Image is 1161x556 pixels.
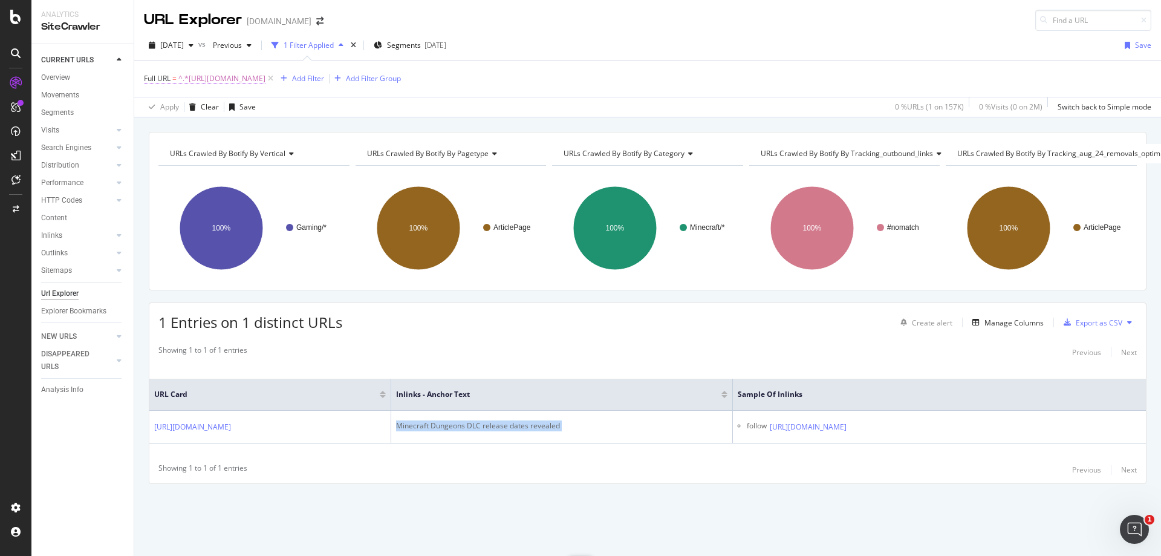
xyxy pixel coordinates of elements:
[201,102,219,112] div: Clear
[1145,515,1154,525] span: 1
[1059,313,1122,332] button: Export as CSV
[41,305,106,318] div: Explorer Bookmarks
[41,348,113,373] a: DISAPPEARED URLS
[946,175,1137,281] svg: A chart.
[387,40,421,50] span: Segments
[365,144,536,163] h4: URLs Crawled By Botify By pagetype
[41,348,102,373] div: DISAPPEARED URLS
[493,223,531,232] text: ArticlePage
[761,148,933,159] span: URLs Crawled By Botify By tracking_outbound_links
[41,264,113,277] a: Sitemaps
[1121,345,1137,359] button: Next
[41,159,79,172] div: Distribution
[41,20,124,34] div: SiteCrawler
[158,312,342,332] span: 1 Entries on 1 distinct URLs
[758,144,951,163] h4: URLs Crawled By Botify By tracking_outbound_links
[41,247,68,260] div: Outlinks
[887,223,919,232] text: #nomatch
[41,142,91,154] div: Search Engines
[41,177,113,189] a: Performance
[296,223,327,232] text: Gaming/*
[316,17,324,25] div: arrow-right-arrow-left
[330,71,401,86] button: Add Filter Group
[158,463,247,477] div: Showing 1 to 1 of 1 entries
[41,106,74,119] div: Segments
[41,142,113,154] a: Search Engines
[979,102,1042,112] div: 0 % Visits ( 0 on 2M )
[212,224,231,232] text: 100%
[144,73,171,83] span: Full URL
[747,420,767,433] div: follow
[1072,465,1101,475] div: Previous
[409,224,428,232] text: 100%
[396,420,727,431] div: Minecraft Dungeons DLC release dates revealed
[984,318,1044,328] div: Manage Columns
[158,345,247,359] div: Showing 1 to 1 of 1 entries
[144,10,242,30] div: URL Explorer
[1053,97,1151,117] button: Switch back to Simple mode
[41,384,125,396] a: Analysis Info
[41,54,94,67] div: CURRENT URLS
[356,175,547,281] div: A chart.
[41,305,125,318] a: Explorer Bookmarks
[41,384,83,396] div: Analysis Info
[561,144,732,163] h4: URLs Crawled By Botify By category
[396,389,703,400] span: Inlinks - Anchor Text
[1035,10,1151,31] input: Find a URL
[424,40,446,50] div: [DATE]
[367,148,489,159] span: URLs Crawled By Botify By pagetype
[552,175,743,281] svg: A chart.
[41,177,83,189] div: Performance
[968,315,1044,330] button: Manage Columns
[154,389,377,400] span: URL Card
[158,175,350,281] svg: A chart.
[239,102,256,112] div: Save
[41,229,62,242] div: Inlinks
[41,212,125,224] a: Content
[1076,318,1122,328] div: Export as CSV
[896,313,952,332] button: Create alert
[208,40,242,50] span: Previous
[606,224,625,232] text: 100%
[1135,40,1151,50] div: Save
[41,287,79,300] div: Url Explorer
[144,36,198,55] button: [DATE]
[1072,463,1101,477] button: Previous
[41,71,125,84] a: Overview
[160,102,179,112] div: Apply
[41,89,125,102] a: Movements
[912,318,952,328] div: Create alert
[208,36,256,55] button: Previous
[41,71,70,84] div: Overview
[41,159,113,172] a: Distribution
[198,39,208,49] span: vs
[738,389,1123,400] span: Sample of Inlinks
[144,97,179,117] button: Apply
[1084,223,1121,232] text: ArticlePage
[41,194,82,207] div: HTTP Codes
[1121,465,1137,475] div: Next
[770,421,847,433] a: [URL][DOMAIN_NAME]
[41,247,113,260] a: Outlinks
[1000,224,1018,232] text: 100%
[167,144,339,163] h4: URLs Crawled By Botify By vertical
[276,71,324,86] button: Add Filter
[1058,102,1151,112] div: Switch back to Simple mode
[160,40,184,50] span: 2025 Sep. 20th
[154,421,231,433] a: [URL][DOMAIN_NAME]
[348,39,359,51] div: times
[41,54,113,67] a: CURRENT URLS
[172,73,177,83] span: =
[749,175,940,281] svg: A chart.
[564,148,685,159] span: URLs Crawled By Botify By category
[41,330,113,343] a: NEW URLS
[41,10,124,20] div: Analytics
[184,97,219,117] button: Clear
[170,148,285,159] span: URLs Crawled By Botify By vertical
[41,264,72,277] div: Sitemaps
[1072,347,1101,358] div: Previous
